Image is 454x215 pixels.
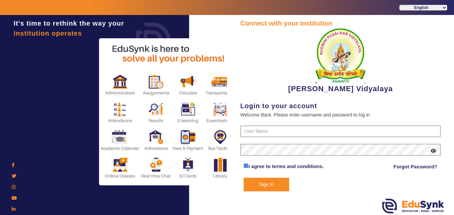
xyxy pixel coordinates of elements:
div: [PERSON_NAME] Vidyalaya [240,28,441,94]
img: edusynk.png [382,199,444,213]
span: institution operates [14,30,82,37]
img: 1f9ccde3-ca7c-4581-b515-4fcda2067381 [315,28,365,83]
div: Welcome Back, Please enter username and password to log in [240,111,441,119]
a: Forgot Password? [394,163,437,171]
div: Login to your account [240,101,441,111]
a: I agree to terms and conditions. [248,163,324,169]
span: It's time to rethink the way your [14,20,124,27]
input: User Name [240,125,441,137]
img: login2.png [99,38,239,185]
div: Connect with your institution [240,18,441,28]
button: Sign In [244,178,289,191]
img: login.png [128,15,178,65]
